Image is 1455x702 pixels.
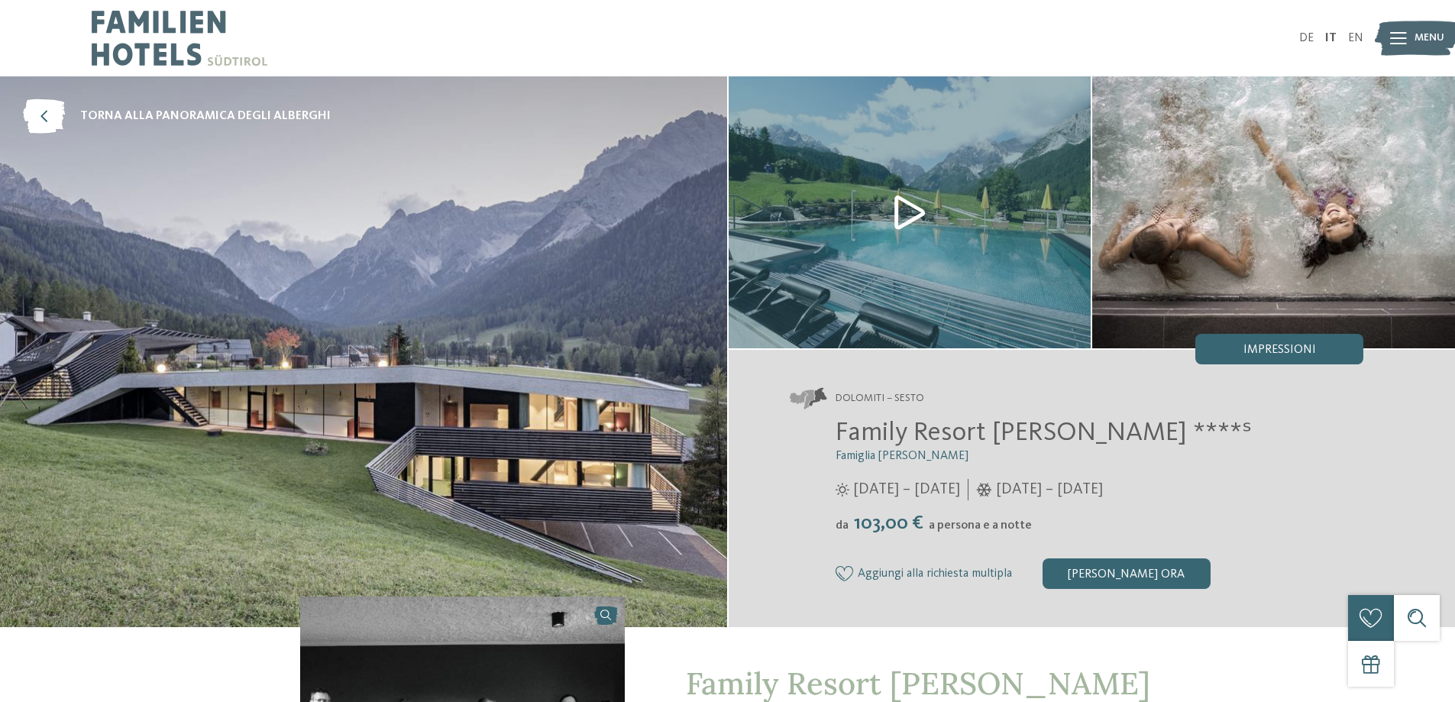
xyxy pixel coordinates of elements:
span: [DATE] – [DATE] [853,479,960,500]
span: Family Resort [PERSON_NAME] ****ˢ [836,419,1252,446]
span: da [836,519,849,532]
span: torna alla panoramica degli alberghi [80,108,331,125]
a: IT [1325,32,1337,44]
div: [PERSON_NAME] ora [1043,558,1211,589]
i: Orari d'apertura estate [836,483,849,497]
img: Il nostro family hotel a Sesto, il vostro rifugio sulle Dolomiti. [729,76,1091,348]
a: EN [1348,32,1363,44]
span: Dolomiti – Sesto [836,391,924,406]
a: DE [1299,32,1314,44]
span: Impressioni [1243,344,1316,356]
span: Menu [1415,31,1444,46]
span: Famiglia [PERSON_NAME] [836,450,968,462]
i: Orari d'apertura inverno [976,483,992,497]
span: [DATE] – [DATE] [996,479,1103,500]
span: a persona e a notte [929,519,1032,532]
img: Il nostro family hotel a Sesto, il vostro rifugio sulle Dolomiti. [1092,76,1455,348]
span: Aggiungi alla richiesta multipla [858,568,1012,581]
span: 103,00 € [850,513,927,533]
a: torna alla panoramica degli alberghi [23,99,331,134]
